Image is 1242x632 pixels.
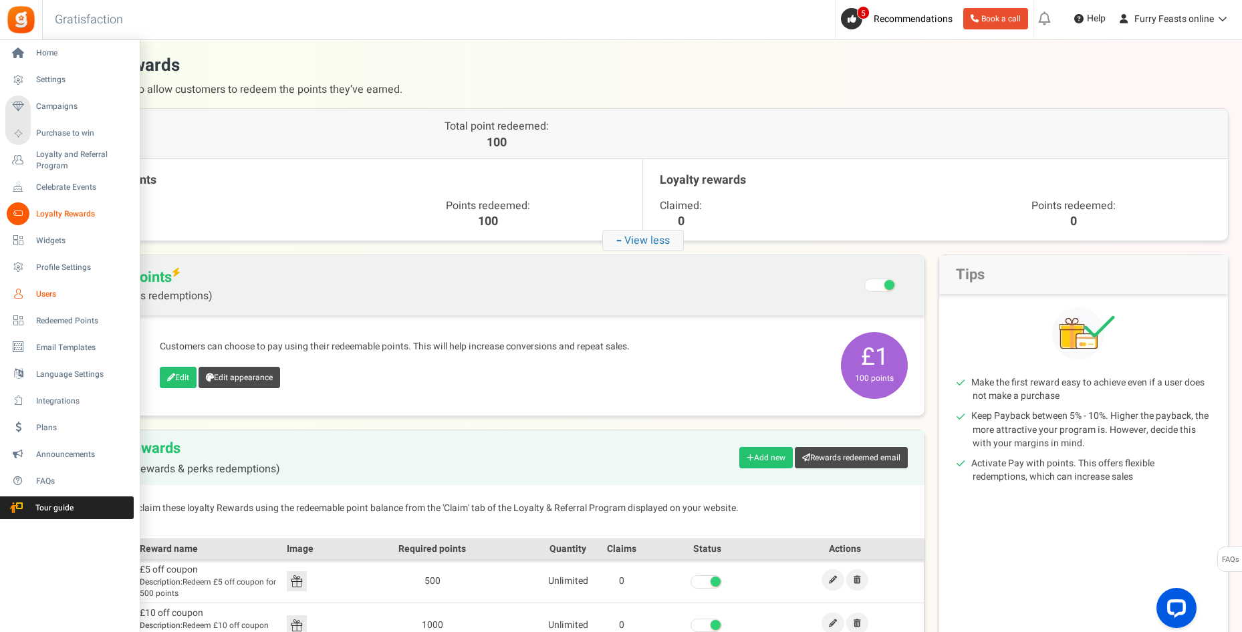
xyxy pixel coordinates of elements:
span: Profile Settings [36,262,130,273]
a: Settings [5,69,134,92]
span: Pay with points [73,269,213,302]
a: Loyalty Rewards [5,202,134,225]
p: Customers can choose to pay using their redeemable points. This will help increase conversions an... [160,340,828,353]
a: Add new [739,447,793,468]
a: Rewards redeemed email [795,447,908,468]
span: Settings [36,74,130,86]
a: Redeemed Points [5,309,134,332]
span: Loyalty Rewards [36,208,130,220]
th: Status [648,539,766,560]
td: 0 [595,560,648,603]
span: Redeem £5 off coupon for 500 points [140,577,280,599]
img: Tips [1052,307,1115,359]
small: 100 points [844,372,904,384]
span: Loyalty rewards [660,171,746,189]
th: Actions [766,539,924,560]
td: £5 off coupon [136,560,283,603]
a: Edit [822,569,844,591]
p: 0 [936,213,1212,230]
span: Redeemed Points [36,315,130,327]
td: Unlimited [541,560,595,603]
span: Users [36,289,130,300]
a: Remove [846,569,868,591]
span: Widgets [36,235,130,247]
h3: Gratisfaction [40,7,138,33]
a: Edit appearance [199,367,280,388]
a: Celebrate Events [5,176,134,198]
span: Multiple options to allow customers to redeem the points they’ve earned. [55,77,1229,102]
span: Plans [36,422,130,434]
a: 5 Recommendations [841,8,958,29]
span: Email Templates [36,342,130,353]
span: Claimed: [660,198,702,214]
span: Loyalty and Referral Program [36,149,134,172]
li: Keep Payback between 5% - 10%. Higher the payback, the more attractive your program is. However, ... [973,410,1211,450]
span: Furry Feasts online [1134,12,1214,26]
span: Purchase to win [36,128,130,139]
p: Points redeemed: [350,198,626,214]
span: FAQs [1221,547,1239,573]
span: £1 [841,332,908,399]
span: 0 [660,213,702,230]
a: Plans [5,416,134,439]
p: Customers can claim these loyalty Rewards using the redeemable point balance from the 'Claim' tab... [73,502,908,515]
a: Announcements [5,443,134,466]
th: Claims [595,539,648,560]
li: Make the first reward easy to achieve even if a user does not make a purchase [973,376,1211,403]
a: Book a call [963,8,1028,29]
span: (Fixed points rewards & perks redemptions) [73,464,280,476]
p: Total point redeemed: [350,119,643,134]
b: Description: [140,619,182,631]
span: Language Settings [36,369,130,380]
span: 5 [857,6,870,19]
th: Reward name [136,539,283,560]
img: Gratisfaction [6,5,36,35]
span: Announcements [36,449,130,460]
a: Help [1069,8,1111,29]
td: 500 [324,560,541,603]
p: 100 [350,213,626,230]
h2: Loyalty Rewards [73,440,280,475]
a: Users [5,283,134,305]
a: Language Settings [5,363,134,385]
h1: Loyalty rewards [55,53,1229,102]
p: 100 [350,134,643,152]
a: Widgets [5,229,134,252]
span: Home [36,47,130,59]
p: Points redeemed: [936,198,1212,214]
a: Campaigns [5,96,134,118]
th: Quantity [541,539,595,560]
a: Loyalty and Referral Program [5,149,134,172]
a: Email Templates [5,336,134,359]
li: Activate Pay with points. This offers flexible redemptions, which can increase sales [973,457,1211,484]
a: Profile Settings [5,256,134,279]
a: Edit [160,367,197,388]
a: Integrations [5,389,134,412]
b: Description: [140,576,182,588]
span: Recommendations [874,12,953,26]
span: FAQs [36,476,130,487]
span: Help [1084,12,1106,25]
span: Campaigns [36,101,130,112]
i: View less [602,230,684,251]
img: Reward [287,571,307,591]
span: Tour guide [6,502,100,514]
span: Celebrate Events [36,182,130,193]
a: Purchase to win [5,122,134,145]
span: Integrations [36,396,130,407]
strong: - [616,228,624,253]
a: Home [5,42,134,65]
th: Required points [324,539,541,560]
span: (Flexible points redemptions) [73,290,213,302]
h2: Tips [939,255,1228,294]
a: FAQs [5,470,134,492]
th: Image [283,539,324,560]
